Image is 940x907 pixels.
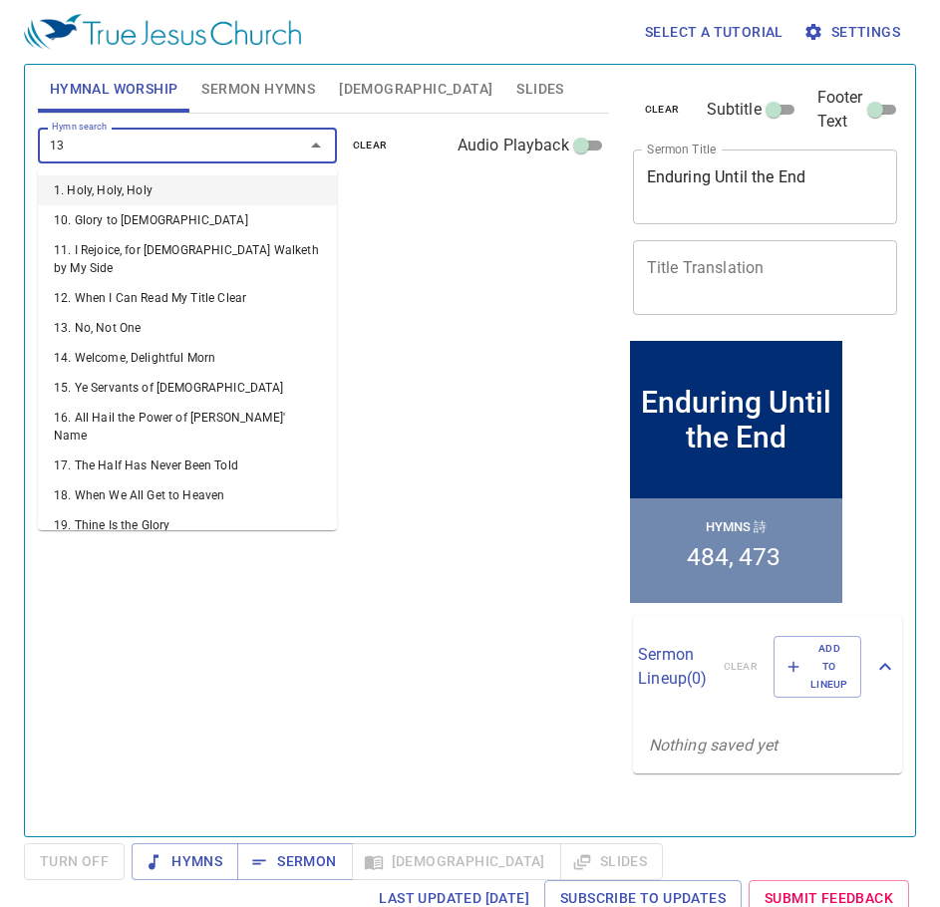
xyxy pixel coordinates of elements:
li: 16. All Hail the Power of [PERSON_NAME]' Name [38,403,337,451]
li: 10. Glory to [DEMOGRAPHIC_DATA] [38,205,337,235]
button: clear [633,98,692,122]
span: clear [353,137,388,154]
li: 13. No, Not One [38,313,337,343]
li: 1. Holy, Holy, Holy [38,175,337,205]
button: Select a tutorial [637,14,791,51]
iframe: from-child [625,336,847,608]
button: Close [302,132,330,159]
span: clear [645,101,680,119]
li: 14. Welcome, Delightful Morn [38,343,337,373]
span: Sermon [253,849,336,874]
span: Select a tutorial [645,20,783,45]
span: Hymns [148,849,222,874]
span: Add to Lineup [786,640,848,695]
li: 11. I Rejoice, for [DEMOGRAPHIC_DATA] Walketh by My Side [38,235,337,283]
textarea: Enduring Until the End [647,167,884,205]
button: clear [341,134,400,157]
span: Settings [807,20,900,45]
span: Hymnal Worship [50,77,178,102]
i: Nothing saved yet [649,736,779,755]
li: 19. Thine Is the Glory [38,510,337,540]
li: 18. When We All Get to Heaven [38,480,337,510]
span: Subtitle [707,98,762,122]
button: Sermon [237,843,352,880]
button: Add to Lineup [774,636,861,699]
span: Audio Playback [458,134,569,157]
span: Slides [516,77,563,102]
img: True Jesus Church [24,14,301,50]
button: Hymns [132,843,238,880]
li: 17. The Half Has Never Been Told [38,451,337,480]
span: Sermon Hymns [201,77,315,102]
div: Sermon Lineup(0)clearAdd to Lineup [633,616,902,719]
li: 15. Ye Servants of [DEMOGRAPHIC_DATA] [38,373,337,403]
span: [DEMOGRAPHIC_DATA] [339,77,492,102]
p: Sermon Lineup ( 0 ) [638,643,707,691]
button: Settings [799,14,908,51]
li: 12. When I Can Read My Title Clear [38,283,337,313]
span: Footer Text [817,86,863,134]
